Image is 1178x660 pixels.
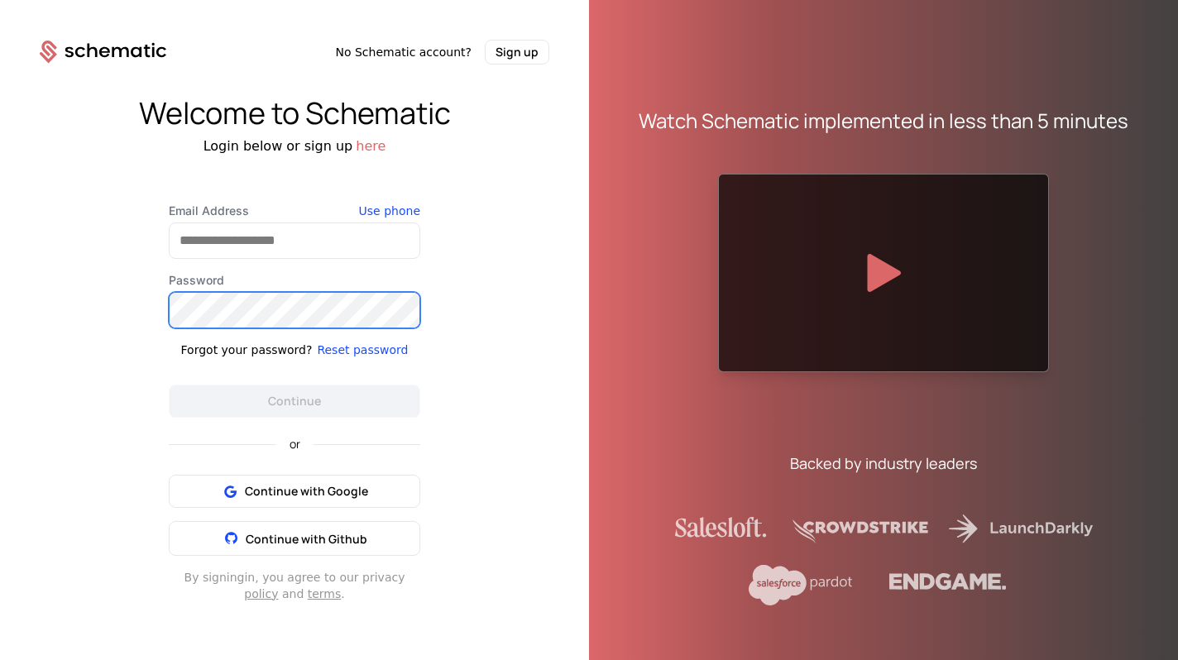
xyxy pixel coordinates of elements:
div: By signing in , you agree to our privacy and . [169,569,420,602]
button: Use phone [359,203,420,219]
label: Email Address [169,203,420,219]
span: No Schematic account? [335,44,472,60]
button: here [356,136,385,156]
button: Continue [169,385,420,418]
div: Backed by industry leaders [790,452,977,475]
div: Watch Schematic implemented in less than 5 minutes [639,108,1128,134]
label: Password [169,272,420,289]
button: Sign up [485,40,549,65]
span: Continue with Google [245,483,368,500]
button: Reset password [317,342,408,358]
button: Continue with Github [169,521,420,556]
div: Forgot your password? [181,342,313,358]
span: Continue with Github [246,531,367,547]
span: or [276,438,314,450]
a: terms [308,587,342,600]
button: Continue with Google [169,475,420,508]
a: policy [244,587,278,600]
